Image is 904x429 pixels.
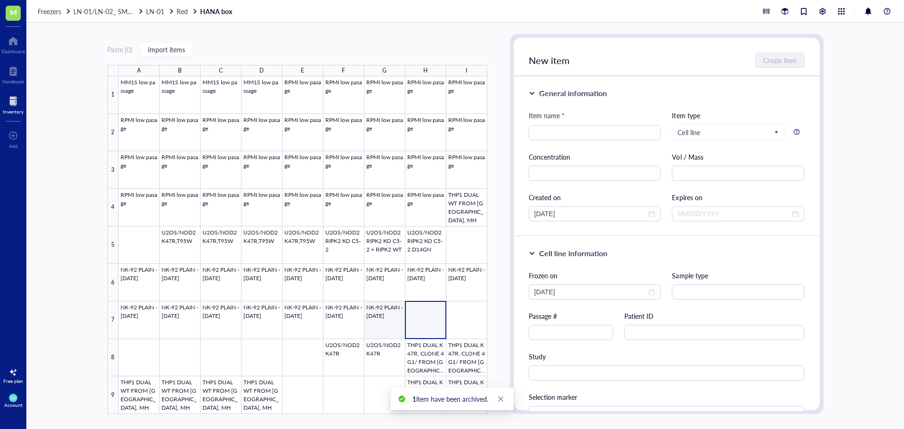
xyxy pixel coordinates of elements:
div: 8 [107,339,119,377]
div: 7 [107,301,119,339]
span: M [10,6,17,18]
input: MM/DD/YYYY [534,209,647,219]
span: LN-01/LN-02_ SMALL/BIG STORAGE ROOM [73,7,206,16]
div: Patient ID [624,311,805,321]
div: Free plan [3,378,23,384]
div: 5 [107,227,119,264]
div: Expires on [672,192,804,202]
div: Dashboard [1,49,25,54]
div: 3 [107,151,119,189]
div: Frozen on [529,270,661,281]
div: Study [529,351,805,362]
span: Freezers [38,7,61,16]
a: LN-01/LN-02_ SMALL/BIG STORAGE ROOM [73,7,144,16]
div: D [259,65,264,77]
button: Import items [140,42,193,57]
b: 1 [412,394,416,404]
div: Inventory [3,109,24,114]
a: Inventory [3,94,24,114]
div: Item type [672,110,804,121]
button: Create item [755,53,805,68]
div: C [219,65,223,77]
span: LN-01 [146,7,164,16]
div: B [178,65,182,77]
span: Import items [148,46,185,53]
span: New item [529,54,570,67]
div: General information [539,88,607,99]
div: Created on [529,192,661,202]
a: Dashboard [1,33,25,54]
div: Cell line information [539,248,607,259]
a: Notebook [2,64,24,84]
div: E [301,65,304,77]
a: HANA box [200,7,234,16]
span: close [498,396,504,402]
div: Account [4,402,23,408]
div: Item name [529,110,565,121]
div: A [137,65,141,77]
div: Sample type [672,270,804,281]
div: Selection marker [529,392,805,402]
div: Passage # [529,311,613,321]
div: 6 [107,264,119,301]
a: Freezers [38,7,72,16]
div: G [382,65,387,77]
a: Close [496,394,506,404]
div: 2 [107,114,119,152]
span: item have been archived. [412,394,488,404]
div: Notebook [2,79,24,84]
a: LN-01Red [146,7,198,16]
input: MM/DD/YYYY [678,209,790,219]
div: 9 [107,376,119,414]
div: Add [9,143,18,149]
div: 1 [107,76,119,114]
div: Concentration [529,152,661,162]
div: I [466,65,467,77]
button: Paste (0) [107,42,132,57]
div: F [342,65,345,77]
span: Cell line [678,128,778,137]
div: Vol / Mass [672,152,804,162]
span: DG [11,396,16,400]
div: 4 [107,189,119,227]
input: Select date [534,287,647,297]
span: Red [177,7,188,16]
div: H [423,65,428,77]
